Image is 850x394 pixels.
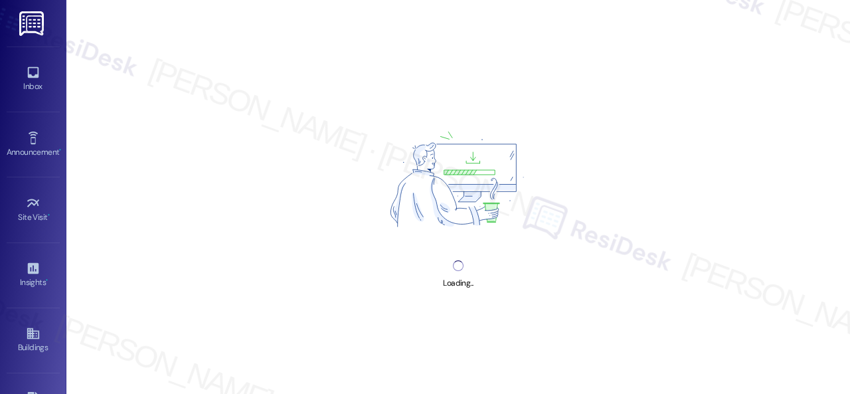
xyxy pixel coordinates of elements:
a: Insights • [7,257,60,293]
a: Inbox [7,61,60,97]
span: • [46,276,48,285]
div: Loading... [443,276,473,290]
a: Site Visit • [7,192,60,228]
span: • [59,146,61,155]
span: • [48,211,50,220]
img: ResiDesk Logo [19,11,46,36]
a: Buildings [7,322,60,358]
